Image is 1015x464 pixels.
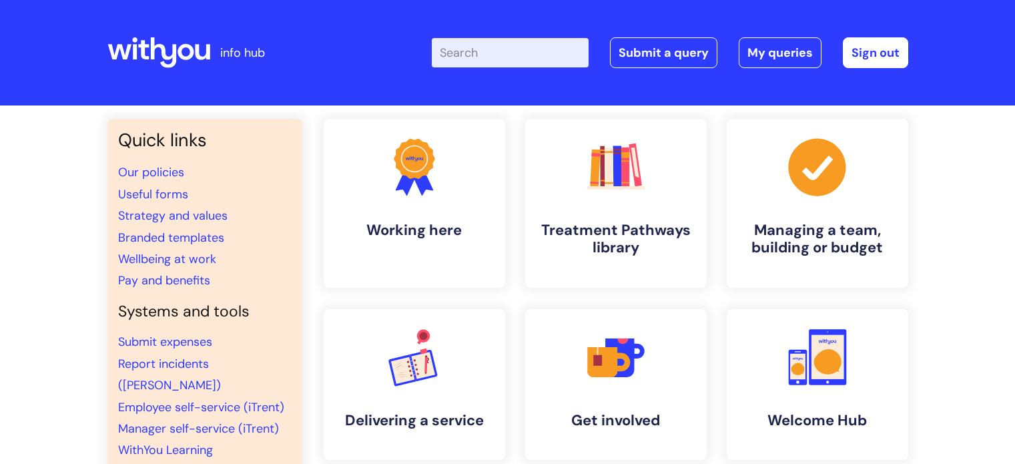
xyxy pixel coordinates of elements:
a: Submit a query [610,37,717,68]
h4: Get involved [536,412,696,429]
a: Useful forms [118,186,188,202]
h4: Working here [334,222,494,239]
h4: Welcome Hub [737,412,898,429]
a: Wellbeing at work [118,251,216,267]
a: Report incidents ([PERSON_NAME]) [118,356,221,393]
a: Submit expenses [118,334,212,350]
h3: Quick links [118,130,292,151]
a: WithYou Learning [118,442,213,458]
a: Manager self-service (iTrent) [118,421,279,437]
h4: Treatment Pathways library [536,222,696,257]
h4: Managing a team, building or budget [737,222,898,257]
h4: Systems and tools [118,302,292,321]
a: Sign out [843,37,908,68]
a: Get involved [525,309,707,460]
a: Pay and benefits [118,272,210,288]
a: Our policies [118,164,184,180]
a: Welcome Hub [727,309,908,460]
div: | - [432,37,908,68]
a: Branded templates [118,230,224,246]
a: Working here [324,119,505,288]
a: Managing a team, building or budget [727,119,908,288]
a: My queries [739,37,821,68]
p: info hub [220,42,265,63]
a: Employee self-service (iTrent) [118,399,284,415]
input: Search [432,38,589,67]
a: Delivering a service [324,309,505,460]
a: Strategy and values [118,208,228,224]
a: Treatment Pathways library [525,119,707,288]
h4: Delivering a service [334,412,494,429]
